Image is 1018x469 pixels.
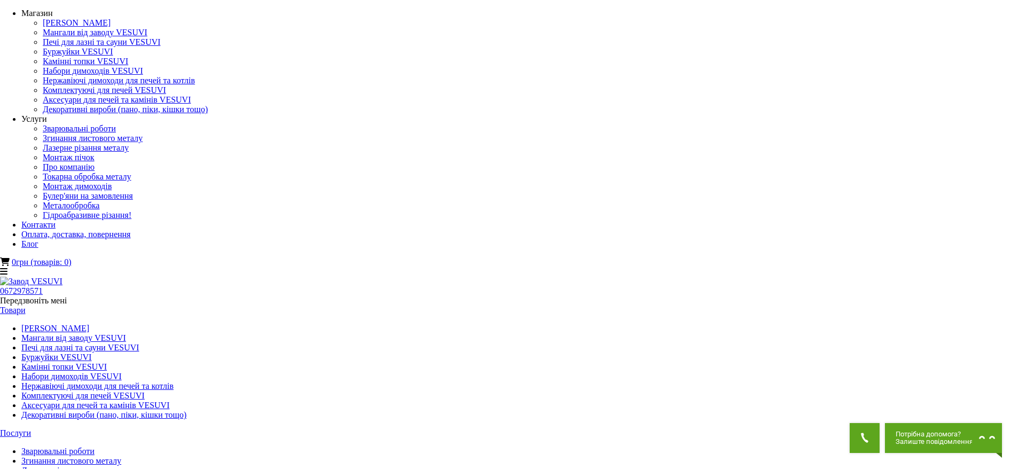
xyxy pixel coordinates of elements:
[21,447,95,456] a: Зварювальні роботи
[12,257,71,267] a: 0грн (товарів: 0)
[43,47,113,56] a: Буржуйки VESUVI
[43,28,147,37] a: Мангали від заводу VESUVI
[43,191,133,200] a: Булер'яни на замовлення
[21,362,107,371] a: Камінні топки VESUVI
[21,114,1018,124] div: Услуги
[43,85,166,95] a: Комплектуючі для печей VESUVI
[885,423,1002,453] button: Chat button
[21,372,122,381] a: Набори димоходів VESUVI
[43,57,128,66] a: Камінні топки VESUVI
[21,343,139,352] a: Печі для лазні та сауни VESUVI
[43,37,160,46] a: Печі для лазні та сауни VESUVI
[21,230,130,239] a: Оплата, доставка, повернення
[43,162,95,171] a: Про компанію
[43,18,111,27] a: [PERSON_NAME]
[21,353,91,362] a: Буржуйки VESUVI
[21,391,145,400] a: Комплектуючі для печей VESUVI
[896,431,973,438] span: Потрібна допомога?
[43,172,131,181] a: Токарна обробка металу
[43,182,112,191] a: Монтаж димоходів
[43,153,95,162] a: Монтаж пічок
[21,333,126,342] a: Мангали від заводу VESUVI
[21,381,174,390] a: Нержавіючі димоходи для печей та котлів
[43,134,143,143] a: Згинання листового металу
[21,9,1018,18] div: Магазин
[21,220,56,229] a: Контакти
[43,143,129,152] a: Лазерне різання металу
[43,105,208,114] a: Декоративні вироби (пано, піки, кішки тощо)
[21,456,121,465] a: Згинання листового металу
[43,201,99,210] a: Металообробка
[21,239,38,248] a: Блог
[850,423,880,453] button: Get Call button
[21,401,169,410] a: Аксесуари для печей та камінів VESUVI
[896,438,973,445] span: Залиште повідомлення
[21,410,186,419] a: Декоративні вироби (пано, піки, кішки тощо)
[43,124,116,133] a: Зварювальні роботи
[43,76,195,85] a: Нержавіючі димоходи для печей та котлів
[21,324,89,333] a: [PERSON_NAME]
[43,66,143,75] a: Набори димоходів VESUVI
[43,95,191,104] a: Аксесуари для печей та камінів VESUVI
[43,210,131,220] a: Гідроабразивне різання!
